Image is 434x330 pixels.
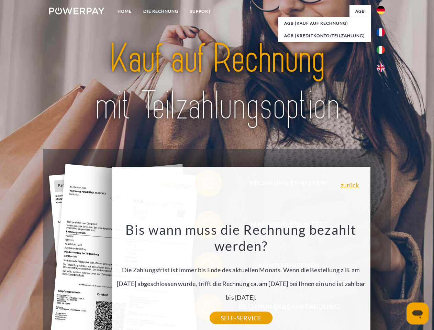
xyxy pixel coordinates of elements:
[377,46,385,54] img: it
[377,64,385,72] img: en
[112,5,137,18] a: Home
[210,312,272,324] a: SELF-SERVICE
[137,5,184,18] a: DIE RECHNUNG
[49,8,104,14] img: logo-powerpay-white.svg
[377,28,385,36] img: fr
[278,17,371,30] a: AGB (Kauf auf Rechnung)
[184,5,217,18] a: SUPPORT
[407,302,429,324] iframe: Schaltfläche zum Öffnen des Messaging-Fensters
[115,221,366,254] h3: Bis wann muss die Rechnung bezahlt werden?
[341,182,359,188] a: zurück
[377,6,385,14] img: de
[66,33,368,132] img: title-powerpay_de.svg
[349,5,371,18] a: agb
[278,30,371,42] a: AGB (Kreditkonto/Teilzahlung)
[115,221,366,318] div: Die Zahlungsfrist ist immer bis Ende des aktuellen Monats. Wenn die Bestellung z.B. am [DATE] abg...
